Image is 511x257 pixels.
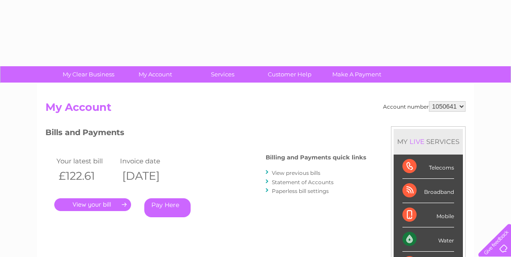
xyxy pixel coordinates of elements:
a: My Clear Business [52,66,125,83]
a: Paperless bill settings [272,188,329,194]
div: Broadband [402,179,454,203]
a: Services [186,66,259,83]
h3: Bills and Payments [45,126,366,142]
a: . [54,198,131,211]
td: Your latest bill [54,155,118,167]
div: LIVE [408,137,426,146]
h2: My Account [45,101,466,118]
th: £122.61 [54,167,118,185]
a: My Account [119,66,192,83]
div: Telecoms [402,155,454,179]
td: Invoice date [118,155,181,167]
div: MY SERVICES [394,129,463,154]
th: [DATE] [118,167,181,185]
a: View previous bills [272,170,320,176]
div: Mobile [402,203,454,227]
h4: Billing and Payments quick links [266,154,366,161]
a: Make A Payment [320,66,393,83]
a: Pay Here [144,198,191,217]
a: Statement of Accounts [272,179,334,185]
div: Water [402,227,454,252]
a: Customer Help [253,66,326,83]
div: Account number [383,101,466,112]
